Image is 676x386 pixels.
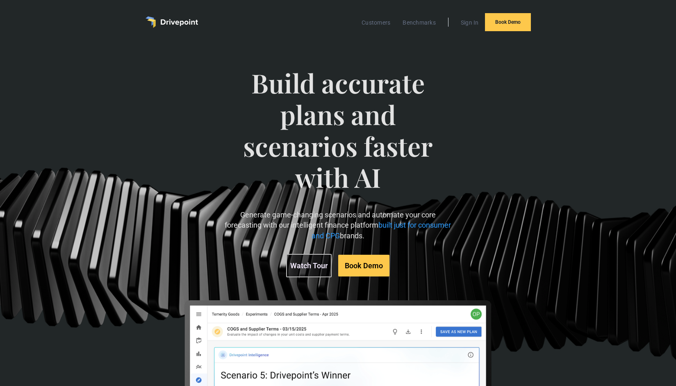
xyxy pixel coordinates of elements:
[222,67,454,210] span: Build accurate plans and scenarios faster with AI
[338,255,389,276] a: Book Demo
[457,17,483,28] a: Sign In
[485,13,531,31] a: Book Demo
[222,210,454,241] p: Generate game-changing scenarios and automate your core forecasting with our intelligent finance ...
[312,221,451,240] span: built just for consumer and CPG
[286,254,332,277] a: Watch Tour
[357,17,394,28] a: Customers
[146,16,198,28] a: home
[398,17,440,28] a: Benchmarks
